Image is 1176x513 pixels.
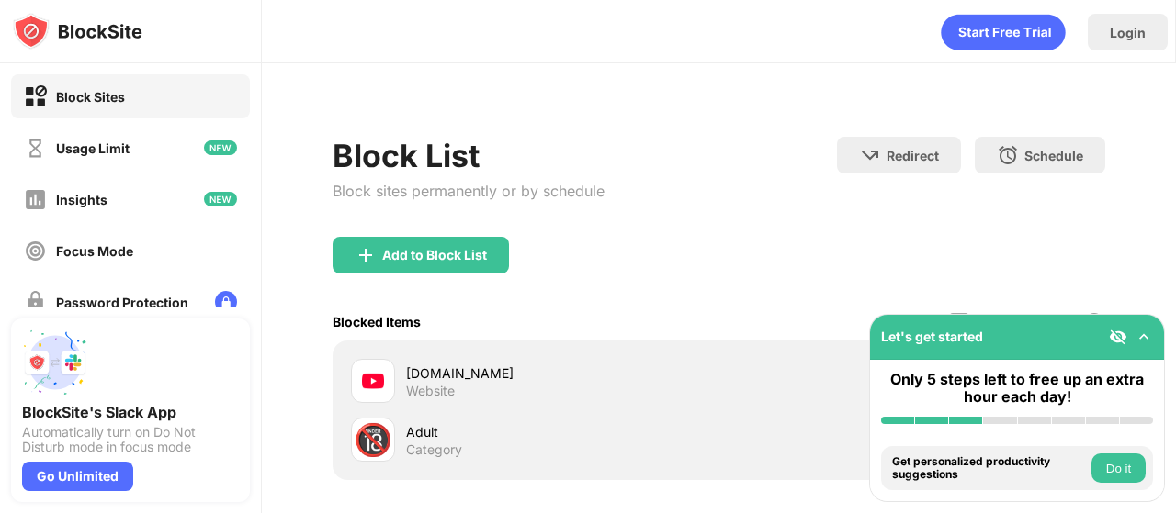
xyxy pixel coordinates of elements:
[881,371,1153,406] div: Only 5 steps left to free up an extra hour each day!
[941,14,1066,50] div: animation
[13,13,142,50] img: logo-blocksite.svg
[887,148,939,163] div: Redirect
[1091,453,1146,483] button: Do it
[56,243,133,259] div: Focus Mode
[1024,148,1083,163] div: Schedule
[204,140,237,155] img: new-icon.svg
[24,85,47,108] img: block-on.svg
[406,383,455,399] div: Website
[24,240,47,262] img: focus-off.svg
[406,441,462,458] div: Category
[333,182,605,200] div: Block sites permanently or by schedule
[892,455,1087,482] div: Get personalized productivity suggestions
[406,363,719,383] div: [DOMAIN_NAME]
[382,248,487,262] div: Add to Block List
[22,462,133,491] div: Go Unlimited
[333,137,605,174] div: Block List
[1109,328,1127,346] img: eye-not-visible.svg
[24,137,47,160] img: time-usage-off.svg
[1110,25,1146,40] div: Login
[204,192,237,206] img: new-icon.svg
[22,329,88,396] img: push-slack.svg
[362,370,384,392] img: favicons
[22,403,239,421] div: BlockSite's Slack App
[24,291,47,314] img: password-protection-off.svg
[24,188,47,211] img: insights-off.svg
[56,295,188,310] div: Password Protection
[22,425,239,454] div: Automatically turn on Do Not Disturb mode in focus mode
[406,422,719,441] div: Adult
[1135,328,1153,346] img: omni-setup-toggle.svg
[215,291,237,313] img: lock-menu.svg
[56,140,130,156] div: Usage Limit
[56,89,125,105] div: Block Sites
[354,421,392,459] div: 🔞
[881,329,983,344] div: Let's get started
[333,314,421,329] div: Blocked Items
[56,192,107,207] div: Insights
